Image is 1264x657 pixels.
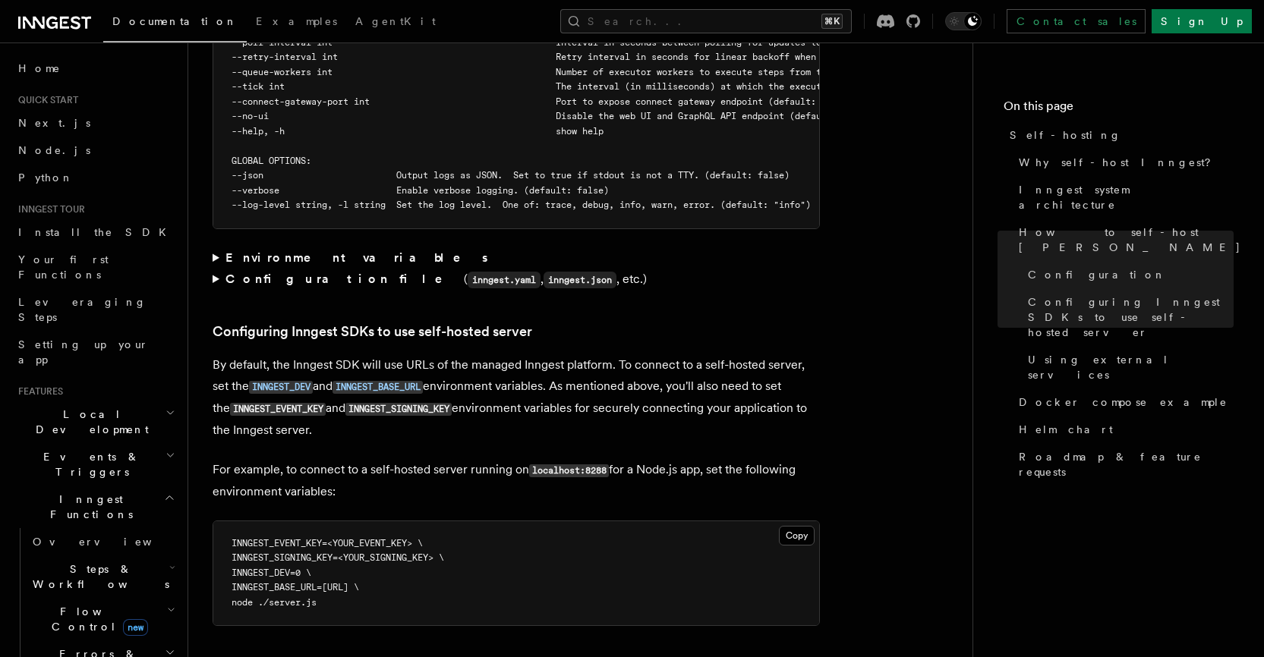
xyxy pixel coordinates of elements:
[12,94,78,106] span: Quick start
[123,619,148,636] span: new
[346,5,445,41] a: AgentKit
[12,385,63,398] span: Features
[1007,9,1146,33] a: Contact sales
[821,14,843,29] kbd: ⌘K
[27,561,169,592] span: Steps & Workflows
[12,407,165,437] span: Local Development
[18,253,109,281] span: Your first Functions
[18,144,90,156] span: Node.js
[1013,218,1234,261] a: How to self-host [PERSON_NAME]
[12,203,85,215] span: Inngest tour
[213,459,820,502] p: For example, to connect to a self-hosted server running on for a Node.js app, set the following e...
[232,81,997,92] span: --tick int The interval (in milliseconds) at which the executor polls the queue (default: 150)
[232,597,317,608] span: node ./server.js
[232,552,444,563] span: INNGEST_SIGNING_KEY=<YOUR_SIGNING_KEY> \
[232,567,311,578] span: INNGEST_DEV=0 \
[230,403,326,416] code: INNGEST_EVENT_KEY
[12,486,178,528] button: Inngest Functions
[560,9,852,33] button: Search...⌘K
[1022,346,1234,388] a: Using external services
[1028,352,1234,382] span: Using external services
[232,67,944,77] span: --queue-workers int Number of executor workers to execute steps from the queue (default: 100)
[33,536,189,548] span: Overview
[333,379,423,393] a: INNGEST_BASE_URL
[225,250,490,265] strong: Environment variables
[256,15,337,27] span: Examples
[232,538,423,549] span: INNGEST_EVENT_KEY=<YOUR_EVENT_KEY> \
[1010,127,1121,143] span: Self-hosting
[249,381,313,394] code: INNGEST_DEV
[27,528,178,555] a: Overview
[1019,155,1221,170] span: Why self-host Inngest?
[27,598,178,640] button: Flow Controlnew
[1004,121,1234,149] a: Self-hosting
[1013,388,1234,416] a: Docker compose example
[1028,294,1234,340] span: Configuring Inngest SDKs to use self-hosted server
[12,137,178,164] a: Node.js
[1022,288,1234,346] a: Configuring Inngest SDKs to use self-hosted server
[232,170,790,181] span: --json Output logs as JSON. Set to true if stdout is not a TTY. (default: false)
[27,555,178,598] button: Steps & Workflows
[12,164,178,191] a: Python
[232,126,604,137] span: --help, -h show help
[1013,149,1234,176] a: Why self-host Inngest?
[1019,395,1228,410] span: Docker compose example
[1019,182,1234,212] span: Inngest system architecture
[232,582,359,593] span: INNGEST_BASE_URL=[URL] \
[12,401,178,443] button: Local Development
[945,12,982,30] button: Toggle dark mode
[232,185,609,196] span: --verbose Enable verbose logging. (default: false)
[12,443,178,486] button: Events & Triggers
[12,492,164,522] span: Inngest Functions
[18,171,74,184] span: Python
[247,5,346,41] a: Examples
[12,109,178,137] a: Next.js
[1013,416,1234,443] a: Helm chart
[232,96,848,107] span: --connect-gateway-port int Port to expose connect gateway endpoint (default: 8289)
[1019,422,1113,437] span: Helm chart
[1019,449,1234,479] span: Roadmap & feature requests
[232,156,311,166] span: GLOBAL OPTIONS:
[213,247,820,269] summary: Environment variables
[213,269,820,291] summary: Configuration file(inngest.yaml,inngest.json, etc.)
[12,449,165,479] span: Events & Triggers
[232,37,917,48] span: --poll-interval int Interval in seconds between polling for updates to apps (default: 0)
[232,111,875,121] span: --no-ui Disable the web UI and GraphQL API endpoint (default: false)
[12,246,178,288] a: Your first Functions
[18,117,90,129] span: Next.js
[1028,267,1166,282] span: Configuration
[18,226,175,238] span: Install the SDK
[12,331,178,373] a: Setting up your app
[345,403,452,416] code: INNGEST_SIGNING_KEY
[1013,176,1234,218] a: Inngest system architecture
[213,321,532,342] a: Configuring Inngest SDKs to use self-hosted server
[232,200,811,210] span: --log-level string, -l string Set the log level. One of: trace, debug, info, warn, error. (defaul...
[27,604,167,634] span: Flow Control
[779,526,815,545] button: Copy
[18,296,147,323] span: Leveraging Steps
[1022,261,1234,288] a: Configuration
[103,5,247,42] a: Documentation
[213,354,820,441] p: By default, the Inngest SDK will use URLs of the managed Inngest platform. To connect to a self-h...
[1004,97,1234,121] h4: On this page
[232,52,1098,62] span: --retry-interval int Retry interval in seconds for linear backoff when retrying functions - must ...
[1152,9,1252,33] a: Sign Up
[112,15,238,27] span: Documentation
[249,379,313,393] a: INNGEST_DEV
[18,338,149,366] span: Setting up your app
[12,288,178,331] a: Leveraging Steps
[544,272,616,288] code: inngest.json
[1019,225,1241,255] span: How to self-host [PERSON_NAME]
[12,218,178,246] a: Install the SDK
[12,55,178,82] a: Home
[468,272,541,288] code: inngest.yaml
[18,61,61,76] span: Home
[333,381,423,394] code: INNGEST_BASE_URL
[1013,443,1234,486] a: Roadmap & feature requests
[529,464,609,477] code: localhost:8288
[225,272,464,286] strong: Configuration file
[355,15,436,27] span: AgentKit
